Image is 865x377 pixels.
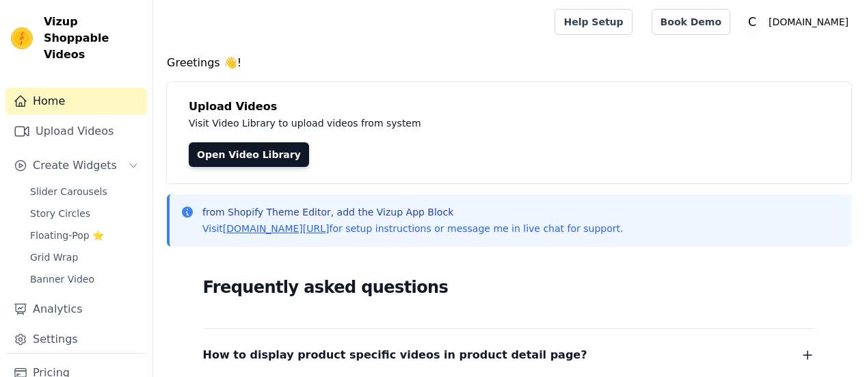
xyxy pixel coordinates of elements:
[748,15,756,29] text: C
[189,115,801,131] p: Visit Video Library to upload videos from system
[167,55,851,71] h4: Greetings 👋!
[22,226,147,245] a: Floating-Pop ⭐
[203,274,816,301] h2: Frequently asked questions
[202,205,623,219] p: from Shopify Theme Editor, add the Vizup App Block
[30,250,78,264] span: Grid Wrap
[189,99,829,115] h4: Upload Videos
[30,272,94,286] span: Banner Video
[5,296,147,323] a: Analytics
[652,9,730,35] a: Book Demo
[223,223,330,234] a: [DOMAIN_NAME][URL]
[189,142,309,167] a: Open Video Library
[30,207,90,220] span: Story Circles
[30,229,104,242] span: Floating-Pop ⭐
[763,10,854,34] p: [DOMAIN_NAME]
[741,10,854,34] button: C [DOMAIN_NAME]
[5,152,147,179] button: Create Widgets
[22,204,147,223] a: Story Circles
[33,157,117,174] span: Create Widgets
[44,14,142,63] span: Vizup Shoppable Videos
[5,118,147,145] a: Upload Videos
[203,346,816,365] button: How to display product specific videos in product detail page?
[11,27,33,49] img: Vizup
[5,326,147,353] a: Settings
[22,248,147,267] a: Grid Wrap
[22,182,147,201] a: Slider Carousels
[555,9,632,35] a: Help Setup
[202,222,623,235] p: Visit for setup instructions or message me in live chat for support.
[203,346,587,365] span: How to display product specific videos in product detail page?
[22,270,147,289] a: Banner Video
[30,185,107,198] span: Slider Carousels
[5,88,147,115] a: Home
